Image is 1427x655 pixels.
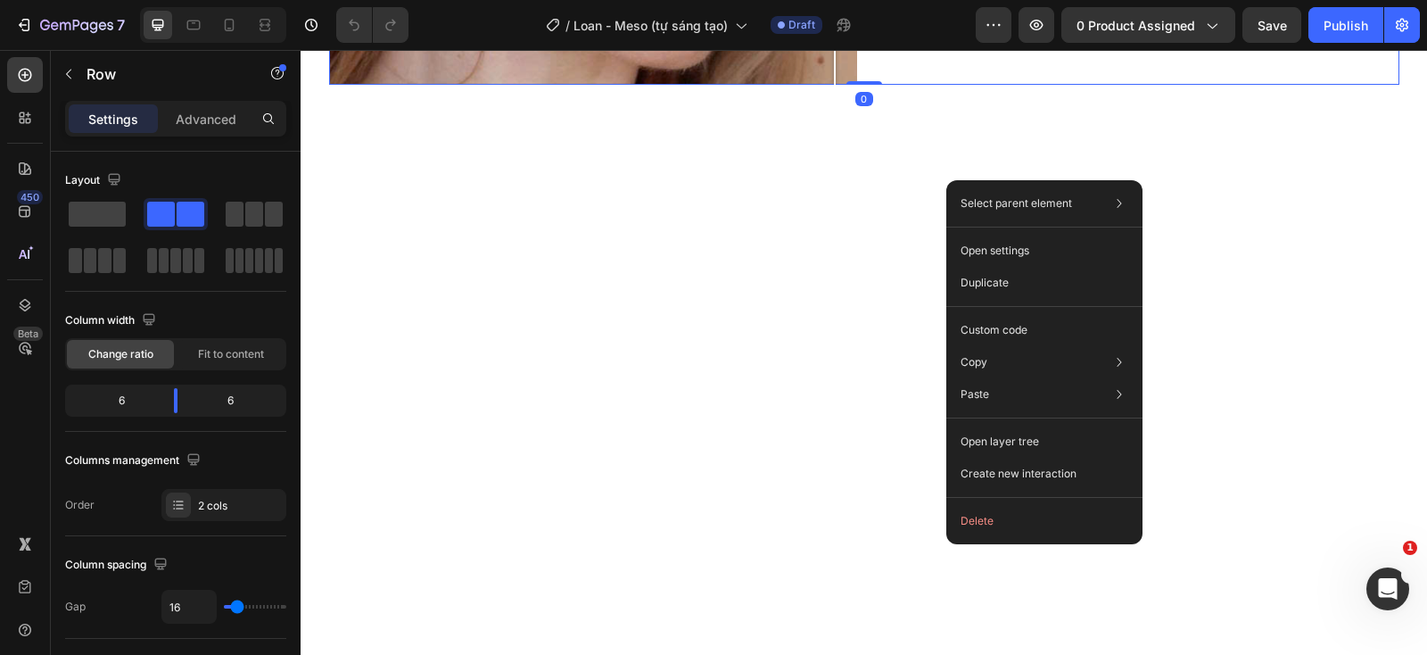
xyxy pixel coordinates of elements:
span: 1 [1403,541,1417,555]
div: Order [65,497,95,513]
button: Delete [953,505,1135,537]
div: Publish [1324,16,1368,35]
p: Custom code [961,322,1027,338]
p: Paste [961,386,989,402]
div: Column width [65,309,160,333]
span: Draft [788,17,815,33]
iframe: Intercom live chat [1366,568,1409,610]
span: Loan - Meso (tự sáng tạo) [573,16,728,35]
span: / [565,16,570,35]
p: 7 [117,14,125,36]
iframe: To enrich screen reader interactions, please activate Accessibility in Grammarly extension settings [301,50,1427,655]
div: Beta [13,327,43,341]
p: Duplicate [961,275,1009,291]
p: Row [87,63,238,85]
p: Select parent element [961,195,1072,211]
p: Open settings [961,243,1029,259]
p: Open layer tree [961,434,1039,450]
div: Undo/Redo [336,7,408,43]
p: Advanced [176,110,236,129]
button: 7 [7,7,133,43]
span: Change ratio [88,346,153,362]
div: Layout [65,169,125,193]
div: 450 [17,190,43,204]
p: Create new interaction [961,465,1076,483]
div: Column spacing [65,553,171,577]
button: Save [1242,7,1301,43]
p: Copy [961,354,987,370]
button: Publish [1308,7,1383,43]
div: 6 [192,388,283,413]
span: Save [1258,18,1287,33]
div: 2 cols [198,498,282,514]
div: Columns management [65,449,204,473]
button: 0 product assigned [1061,7,1235,43]
div: Gap [65,599,86,615]
span: Fit to content [198,346,264,362]
span: 0 product assigned [1076,16,1195,35]
p: Settings [88,110,138,129]
div: 6 [69,388,160,413]
input: Auto [162,591,216,623]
